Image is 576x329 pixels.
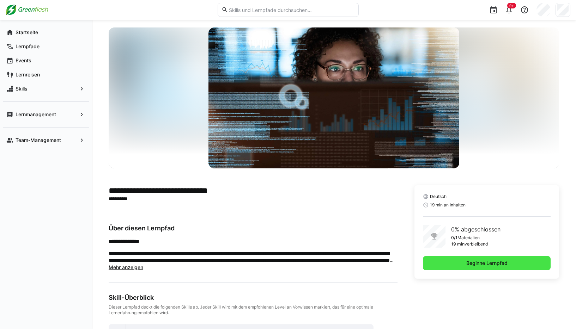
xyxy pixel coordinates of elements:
[423,256,551,270] button: Beginne Lernpfad
[457,235,480,241] p: Materialien
[465,260,509,267] span: Beginne Lernpfad
[465,241,488,247] p: verbleibend
[109,294,398,302] div: Skill-Überblick
[228,7,354,13] input: Skills und Lernpfade durchsuchen…
[430,202,466,208] span: 19 min an Inhalten
[109,224,398,232] h3: Über diesen Lernpfad
[430,194,447,199] span: Deutsch
[451,235,457,241] p: 0/1
[109,264,143,270] span: Mehr anzeigen
[509,4,514,8] span: 9+
[109,304,398,316] div: Dieser Lernpfad deckt die folgenden Skills ab. Jeder Skill wird mit dem empfohlenen Level an Vorw...
[451,241,465,247] p: 19 min
[451,225,501,234] p: 0% abgeschlossen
